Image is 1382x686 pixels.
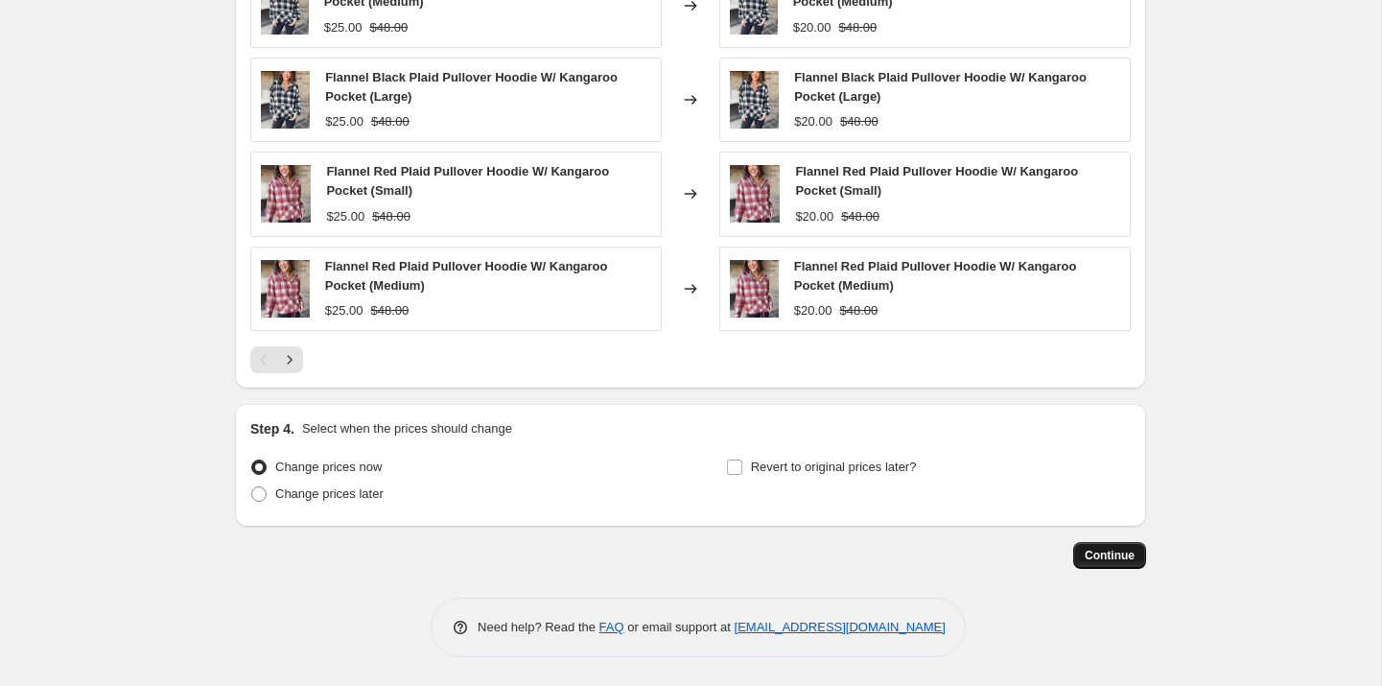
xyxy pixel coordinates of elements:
[261,165,311,223] img: IMG_3705_5848eec2-c558-4bd8-9222-80f642288dfa_80x.jpg
[325,259,608,293] span: Flannel Red Plaid Pullover Hoodie W/ Kangaroo Pocket (Medium)
[372,207,410,226] strike: $48.00
[730,260,779,318] img: IMG_3705_5848eec2-c558-4bd8-9222-80f642288dfa_80x.jpg
[794,112,832,131] div: $20.00
[302,419,512,438] p: Select when the prices should change
[261,71,310,129] img: IMG_3749_d1c132ff-94e5-46b0-b40e-88ce9e64c353_80x.jpg
[325,112,363,131] div: $25.00
[730,71,779,129] img: IMG_3749_d1c132ff-94e5-46b0-b40e-88ce9e64c353_80x.jpg
[793,18,832,37] div: $20.00
[794,259,1077,293] span: Flannel Red Plaid Pullover Hoodie W/ Kangaroo Pocket (Medium)
[794,301,832,320] div: $20.00
[325,301,363,320] div: $25.00
[1073,542,1146,569] button: Continue
[840,301,878,320] strike: $48.00
[275,460,382,474] span: Change prices now
[735,620,946,634] a: [EMAIL_ADDRESS][DOMAIN_NAME]
[250,346,303,373] nav: Pagination
[1085,548,1135,563] span: Continue
[324,18,363,37] div: $25.00
[371,301,410,320] strike: $48.00
[841,207,879,226] strike: $48.00
[795,207,833,226] div: $20.00
[795,164,1078,198] span: Flannel Red Plaid Pullover Hoodie W/ Kangaroo Pocket (Small)
[325,70,618,104] span: Flannel Black Plaid Pullover Hoodie W/ Kangaroo Pocket (Large)
[369,18,408,37] strike: $48.00
[275,486,384,501] span: Change prices later
[840,112,878,131] strike: $48.00
[250,419,294,438] h2: Step 4.
[261,260,310,318] img: IMG_3705_5848eec2-c558-4bd8-9222-80f642288dfa_80x.jpg
[838,18,877,37] strike: $48.00
[326,207,364,226] div: $25.00
[371,112,410,131] strike: $48.00
[751,460,917,474] span: Revert to original prices later?
[794,70,1087,104] span: Flannel Black Plaid Pullover Hoodie W/ Kangaroo Pocket (Large)
[478,620,599,634] span: Need help? Read the
[624,620,735,634] span: or email support at
[326,164,609,198] span: Flannel Red Plaid Pullover Hoodie W/ Kangaroo Pocket (Small)
[276,346,303,373] button: Next
[730,165,780,223] img: IMG_3705_5848eec2-c558-4bd8-9222-80f642288dfa_80x.jpg
[599,620,624,634] a: FAQ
